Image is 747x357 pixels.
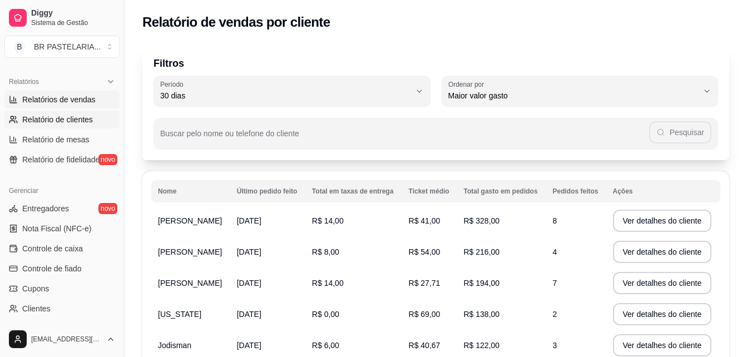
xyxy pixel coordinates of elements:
[613,210,712,232] button: Ver detalhes do cliente
[4,182,120,200] div: Gerenciar
[4,151,120,168] a: Relatório de fidelidadenovo
[237,216,261,225] span: [DATE]
[237,279,261,287] span: [DATE]
[553,279,557,287] span: 7
[312,216,344,225] span: R$ 14,00
[151,180,230,202] th: Nome
[158,310,201,319] span: [US_STATE]
[230,180,305,202] th: Último pedido feito
[22,223,91,234] span: Nota Fiscal (NFC-e)
[442,76,719,107] button: Ordenar porMaior valor gasto
[22,283,49,294] span: Cupons
[4,91,120,108] a: Relatórios de vendas
[158,216,222,225] span: [PERSON_NAME]
[31,335,102,344] span: [EMAIL_ADDRESS][DOMAIN_NAME]
[448,80,488,89] label: Ordenar por
[402,180,457,202] th: Ticket médio
[613,272,712,294] button: Ver detalhes do cliente
[448,90,699,101] span: Maior valor gasto
[142,13,330,31] h2: Relatório de vendas por cliente
[613,334,712,356] button: Ver detalhes do cliente
[22,134,90,145] span: Relatório de mesas
[158,279,222,287] span: [PERSON_NAME]
[34,41,101,52] div: BR PASTELARIA ...
[237,310,261,319] span: [DATE]
[4,280,120,297] a: Cupons
[463,279,499,287] span: R$ 194,00
[154,56,718,71] p: Filtros
[409,247,441,256] span: R$ 54,00
[31,8,115,18] span: Diggy
[546,180,606,202] th: Pedidos feitos
[160,132,649,143] input: Buscar pelo nome ou telefone do cliente
[4,4,120,31] a: DiggySistema de Gestão
[14,41,25,52] span: B
[409,279,441,287] span: R$ 27,71
[22,154,100,165] span: Relatório de fidelidade
[4,131,120,148] a: Relatório de mesas
[237,247,261,256] span: [DATE]
[312,341,339,350] span: R$ 6,00
[4,220,120,237] a: Nota Fiscal (NFC-e)
[4,111,120,128] a: Relatório de clientes
[409,310,441,319] span: R$ 69,00
[553,247,557,256] span: 4
[613,241,712,263] button: Ver detalhes do cliente
[22,203,69,214] span: Entregadores
[463,310,499,319] span: R$ 138,00
[9,77,39,86] span: Relatórios
[158,247,222,256] span: [PERSON_NAME]
[553,341,557,350] span: 3
[463,216,499,225] span: R$ 328,00
[4,320,120,338] a: Estoque
[4,36,120,58] button: Select a team
[154,76,431,107] button: Período30 dias
[4,300,120,318] a: Clientes
[553,216,557,225] span: 8
[22,303,51,314] span: Clientes
[553,310,557,319] span: 2
[409,341,441,350] span: R$ 40,67
[160,90,410,101] span: 30 dias
[457,180,546,202] th: Total gasto em pedidos
[463,341,499,350] span: R$ 122,00
[606,180,720,202] th: Ações
[4,326,120,353] button: [EMAIL_ADDRESS][DOMAIN_NAME]
[22,94,96,105] span: Relatórios de vendas
[237,341,261,350] span: [DATE]
[312,247,339,256] span: R$ 8,00
[22,114,93,125] span: Relatório de clientes
[31,18,115,27] span: Sistema de Gestão
[305,180,402,202] th: Total em taxas de entrega
[158,341,191,350] span: Jodisman
[4,240,120,257] a: Controle de caixa
[312,310,339,319] span: R$ 0,00
[4,200,120,217] a: Entregadoresnovo
[613,303,712,325] button: Ver detalhes do cliente
[22,243,83,254] span: Controle de caixa
[463,247,499,256] span: R$ 216,00
[409,216,441,225] span: R$ 41,00
[4,260,120,277] a: Controle de fiado
[312,279,344,287] span: R$ 14,00
[22,263,82,274] span: Controle de fiado
[160,80,187,89] label: Período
